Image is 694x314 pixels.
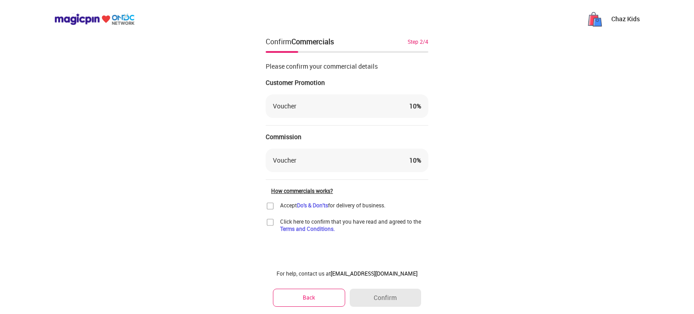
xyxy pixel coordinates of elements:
div: Voucher [273,156,296,165]
div: 10 % [409,156,421,165]
div: Please confirm your commercial details [266,62,428,71]
a: [EMAIL_ADDRESS][DOMAIN_NAME] [331,270,417,277]
div: Customer Promotion [266,78,428,87]
a: Terms and Conditions. [280,225,335,232]
div: Step 2/4 [408,37,428,46]
div: Commercials [291,37,334,47]
div: Voucher [273,102,296,111]
img: home-delivery-unchecked-checkbox-icon.f10e6f61.svg [266,218,275,227]
button: Confirm [350,289,421,307]
div: Confirm [266,36,334,47]
div: How commercials works? [271,187,428,194]
div: For help, contact us at [273,270,421,277]
img: PH-g96n09aFskHrU9yybL88Q3zUNYijZIRTkmVs5ROI_6hdY0EGCS7JxCQUwo5tYTot2xsgp9XB0NaiXFJDSaokRPrs [586,10,604,28]
span: Click here to confirm that you have read and agreed to the [280,218,428,232]
button: Back [273,289,345,306]
div: Accept for delivery of business. [280,202,385,209]
img: home-delivery-unchecked-checkbox-icon.f10e6f61.svg [266,202,275,211]
div: 10 % [409,102,421,111]
p: Chaz Kids [611,14,640,23]
div: Commission [266,132,428,141]
a: Do's & Don'ts [297,202,328,209]
img: ondc-logo-new-small.8a59708e.svg [54,13,135,25]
